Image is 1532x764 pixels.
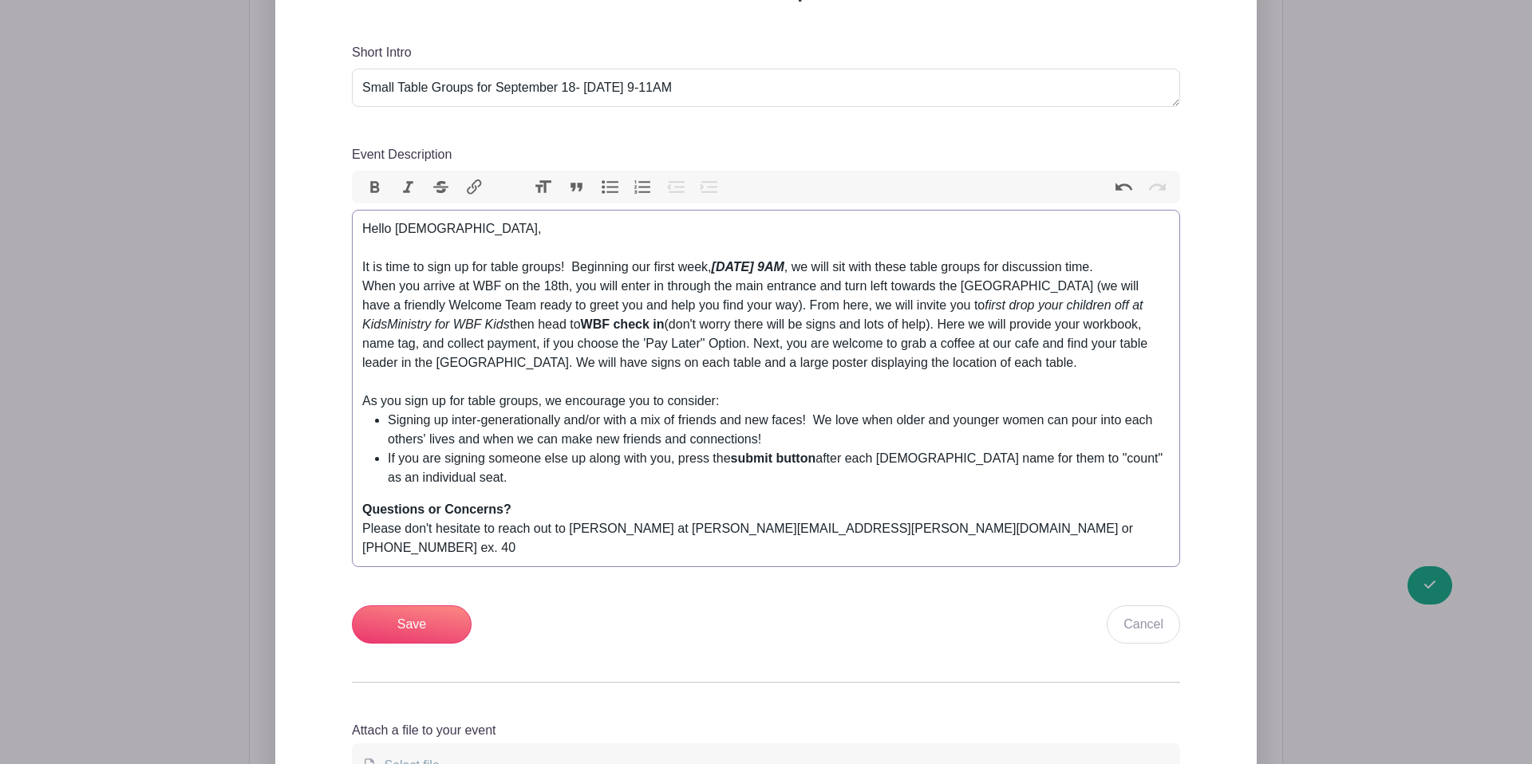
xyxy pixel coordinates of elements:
button: Quote [560,177,594,198]
li: Signing up inter-generationally and/or with a mix of friends and new faces! We love when older an... [388,411,1170,449]
div: Hello [DEMOGRAPHIC_DATA], It is time to sign up for table groups! Beginning our first week, , we ... [362,219,1170,372]
strong: submit button [731,451,816,465]
em: first drop your children off at KidsMinistry for WBF Kids [362,298,1143,331]
strong: Questions or Concerns? [362,502,511,516]
div: As you sign up for table groups, we encourage you to consider: [362,372,1170,411]
button: Undo [1108,177,1141,198]
label: Event Description [352,145,452,164]
li: If you are signing someone else up along with you, press the after each [DEMOGRAPHIC_DATA] name f... [388,449,1170,487]
div: Please don't hesitate to reach out to [PERSON_NAME] at [PERSON_NAME][EMAIL_ADDRESS][PERSON_NAME][... [362,500,1170,557]
button: Increase Level [693,177,726,198]
label: Short Intro [352,43,412,62]
em: [DATE] 9AM [712,260,784,274]
trix-editor: Event Description [352,210,1180,567]
strong: WBF check in [581,317,665,331]
button: Link [458,177,492,198]
button: Bold [358,177,392,198]
button: Numbers [626,177,660,198]
button: Bullets [593,177,626,198]
button: Strikethrough [424,177,458,198]
textarea: Small Table Groups for September 18- [DATE] 9-11AM [352,69,1180,107]
button: Decrease Level [660,177,693,198]
input: Save [352,605,472,644]
button: Heading [527,177,560,198]
p: Attach a file to your event [352,721,1180,740]
button: Redo [1140,177,1174,198]
button: Italic [392,177,425,198]
a: Cancel [1107,605,1180,644]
